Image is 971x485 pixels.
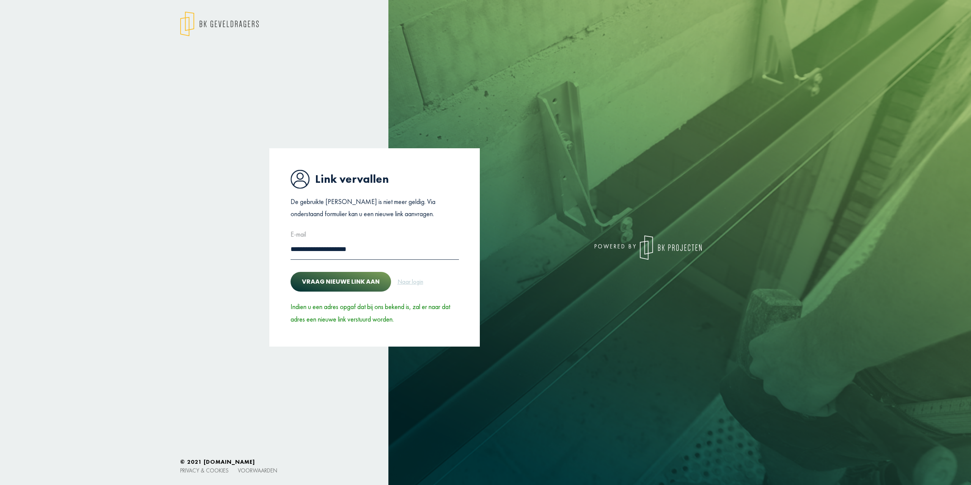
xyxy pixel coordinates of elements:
button: Vraag nieuwe link aan [291,272,391,292]
a: Voorwaarden [238,467,277,474]
label: E-mail [291,228,306,240]
a: Privacy & cookies [180,467,229,474]
a: Naar login [397,277,424,287]
span: Indien u een adres opgaf dat bij ons bekend is, zal er naar dat adres een nieuwe link verstuurd w... [291,302,450,323]
div: powered by [491,235,702,260]
h6: © 2021 [DOMAIN_NAME] [180,458,791,465]
p: De gebruikte [PERSON_NAME] is niet meer geldig. Via onderstaand formulier kan u een nieuwe link a... [291,196,459,220]
img: logo [640,235,702,260]
h1: Link vervallen [291,170,459,189]
img: icon [291,170,310,189]
img: logo [180,11,259,36]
